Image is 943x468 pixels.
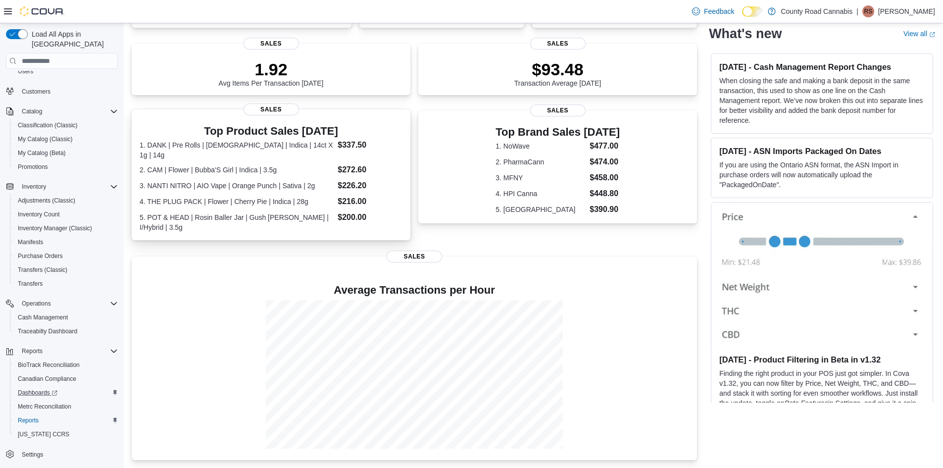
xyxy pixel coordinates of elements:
dt: 3. NANTI NITRO | AIO Vape | Orange Punch | Sativa | 2g [140,181,334,191]
span: Reports [14,415,118,426]
a: Cash Management [14,312,72,323]
span: Transfers (Classic) [18,266,67,274]
span: My Catalog (Beta) [18,149,66,157]
span: Sales [530,104,586,116]
button: Cash Management [10,311,122,324]
dt: 1. DANK | Pre Rolls | [DEMOGRAPHIC_DATA] | Indica | 14ct X 1g | 14g [140,140,334,160]
button: [US_STATE] CCRS [10,427,122,441]
dd: $337.50 [338,139,402,151]
span: Catalog [18,105,118,117]
span: Traceabilty Dashboard [14,325,118,337]
span: Load All Apps in [GEOGRAPHIC_DATA] [28,29,118,49]
dt: 2. PharmaCann [496,157,586,167]
svg: External link [929,31,935,37]
a: Settings [18,449,47,461]
p: [PERSON_NAME] [878,5,935,17]
a: Dashboards [14,387,61,399]
button: Transfers (Classic) [10,263,122,277]
span: Manifests [14,236,118,248]
button: Operations [18,298,55,310]
div: Avg Items Per Transaction [DATE] [219,59,324,87]
h3: [DATE] - ASN Imports Packaged On Dates [719,146,925,156]
span: Transfers (Classic) [14,264,118,276]
span: Promotions [14,161,118,173]
span: Adjustments (Classic) [18,197,75,205]
span: Transfers [14,278,118,290]
button: Canadian Compliance [10,372,122,386]
p: When closing the safe and making a bank deposit in the same transaction, this used to show as one... [719,76,925,125]
span: My Catalog (Classic) [14,133,118,145]
dt: 4. THE PLUG PACK | Flower | Cherry Pie | Indica | 28g [140,197,334,207]
h3: Top Product Sales [DATE] [140,125,402,137]
button: Users [10,64,122,78]
span: My Catalog (Beta) [14,147,118,159]
span: Reports [18,345,118,357]
p: County Road Cannabis [781,5,852,17]
span: Inventory Count [18,210,60,218]
span: Inventory [18,181,118,193]
button: Reports [18,345,47,357]
span: Cash Management [14,312,118,323]
a: Canadian Compliance [14,373,80,385]
span: Dashboards [18,389,57,397]
p: If you are using the Ontario ASN format, the ASN Import in purchase orders will now automatically... [719,160,925,190]
button: My Catalog (Classic) [10,132,122,146]
a: Feedback [688,1,738,21]
dd: $474.00 [590,156,620,168]
button: Reports [10,414,122,427]
a: Promotions [14,161,52,173]
a: Customers [18,86,54,98]
span: Inventory [22,183,46,191]
span: Sales [530,38,586,50]
span: Sales [244,38,299,50]
span: Metrc Reconciliation [18,403,71,411]
button: Reports [2,344,122,358]
button: Metrc Reconciliation [10,400,122,414]
span: Users [14,65,118,77]
span: Classification (Classic) [18,121,78,129]
span: Canadian Compliance [14,373,118,385]
button: Adjustments (Classic) [10,194,122,208]
span: BioTrack Reconciliation [18,361,80,369]
p: $93.48 [514,59,601,79]
span: Reports [22,347,43,355]
a: Purchase Orders [14,250,67,262]
span: Feedback [704,6,734,16]
a: View allExternal link [903,30,935,38]
button: Catalog [18,105,46,117]
button: Classification (Classic) [10,118,122,132]
button: Customers [2,84,122,99]
span: Traceabilty Dashboard [18,327,77,335]
em: Beta Features [785,399,828,407]
span: Inventory Manager (Classic) [18,224,92,232]
button: Inventory Count [10,208,122,221]
h3: [DATE] - Cash Management Report Changes [719,62,925,72]
dt: 2. CAM | Flower | Bubba'S Girl | Indica | 3.5g [140,165,334,175]
a: Traceabilty Dashboard [14,325,81,337]
dd: $226.20 [338,180,402,192]
dt: 5. [GEOGRAPHIC_DATA] [496,205,586,214]
dd: $477.00 [590,140,620,152]
span: Customers [18,85,118,98]
a: Reports [14,415,43,426]
span: Cash Management [18,313,68,321]
h2: What's new [709,26,782,42]
span: Inventory Manager (Classic) [14,222,118,234]
div: RK Sohal [862,5,874,17]
span: Adjustments (Classic) [14,195,118,207]
a: Inventory Manager (Classic) [14,222,96,234]
dt: 3. MFNY [496,173,586,183]
a: Metrc Reconciliation [14,401,75,413]
span: Catalog [22,107,42,115]
button: Traceabilty Dashboard [10,324,122,338]
p: 1.92 [219,59,324,79]
span: Purchase Orders [18,252,63,260]
dd: $272.60 [338,164,402,176]
button: Transfers [10,277,122,291]
button: Promotions [10,160,122,174]
button: Operations [2,297,122,311]
dd: $200.00 [338,211,402,223]
a: Users [14,65,37,77]
span: Manifests [18,238,43,246]
span: Washington CCRS [14,428,118,440]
